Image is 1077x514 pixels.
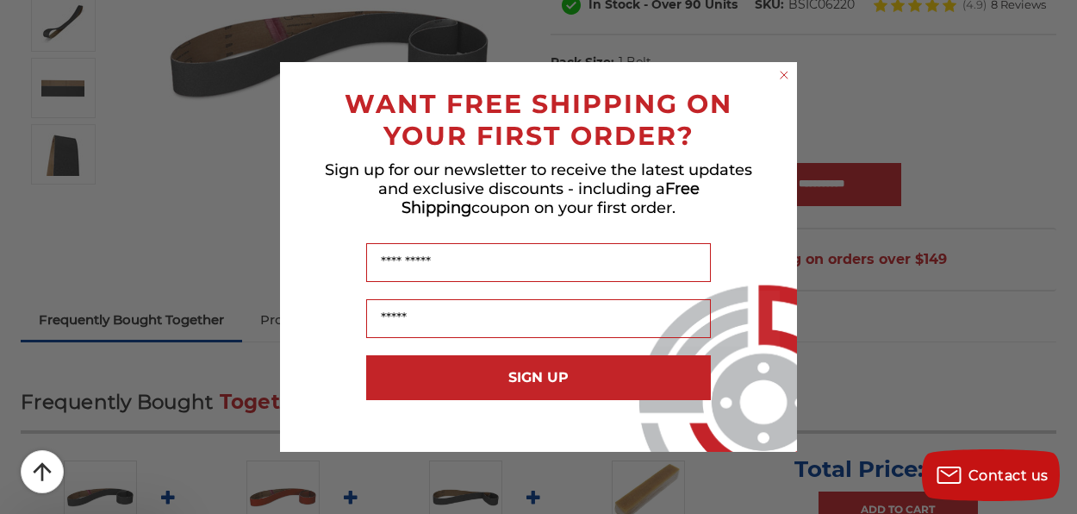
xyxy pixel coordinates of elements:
[366,299,711,338] input: Email
[922,449,1060,501] button: Contact us
[402,179,700,217] span: Free Shipping
[325,160,752,217] span: Sign up for our newsletter to receive the latest updates and exclusive discounts - including a co...
[345,88,732,152] span: WANT FREE SHIPPING ON YOUR FIRST ORDER?
[366,355,711,400] button: SIGN UP
[775,66,793,84] button: Close dialog
[968,467,1049,484] span: Contact us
